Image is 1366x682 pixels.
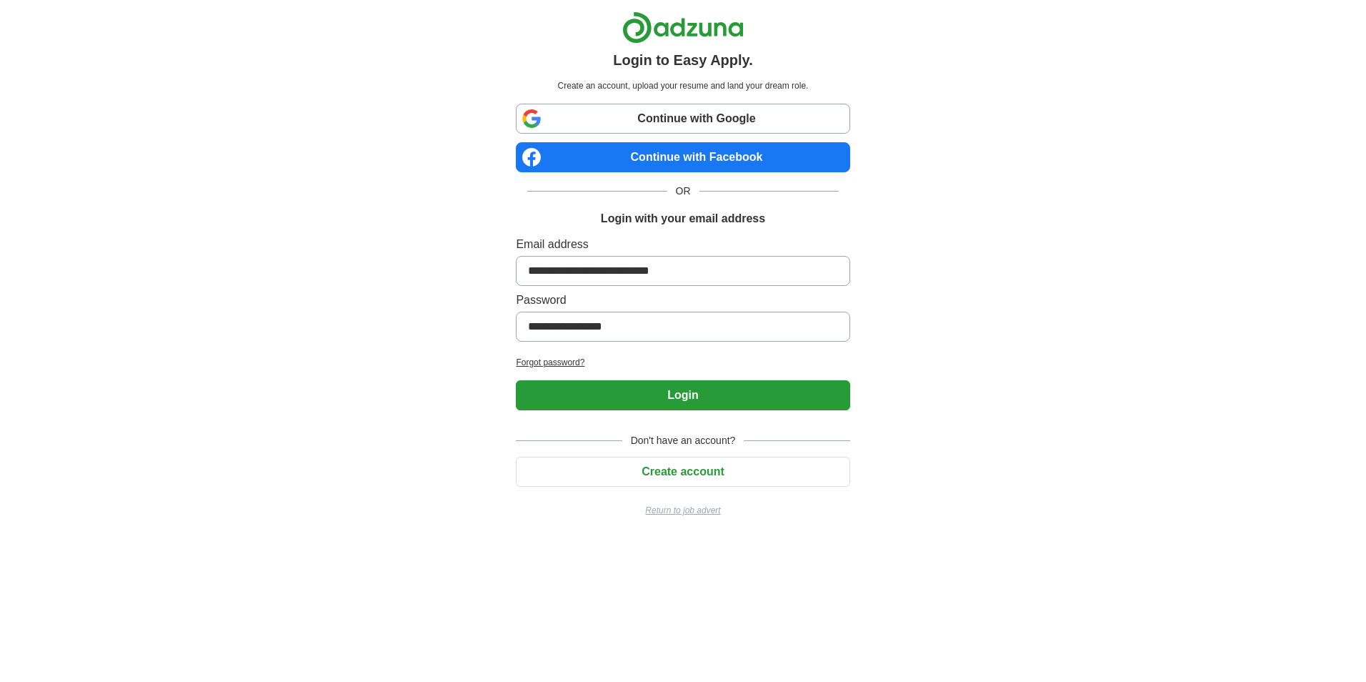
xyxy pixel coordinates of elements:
button: Create account [516,457,849,487]
button: Login [516,380,849,410]
span: Don't have an account? [622,433,744,448]
a: Forgot password? [516,356,849,369]
label: Email address [516,236,849,253]
a: Return to job advert [516,504,849,517]
label: Password [516,292,849,309]
a: Continue with Facebook [516,142,849,172]
p: Create an account, upload your resume and land your dream role. [519,79,847,92]
span: OR [667,184,699,199]
h1: Login with your email address [601,210,765,227]
a: Create account [516,465,849,478]
h1: Login to Easy Apply. [613,49,753,71]
a: Continue with Google [516,104,849,134]
img: Adzuna logo [622,11,744,44]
